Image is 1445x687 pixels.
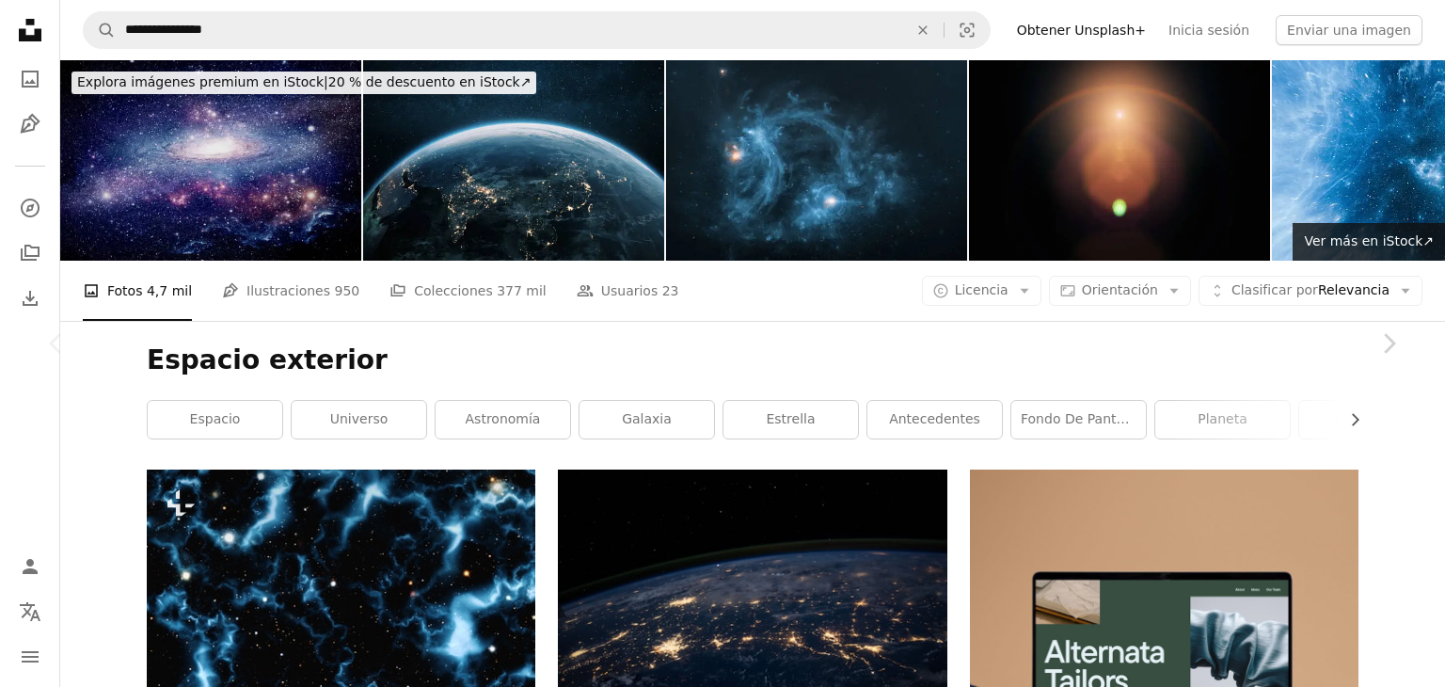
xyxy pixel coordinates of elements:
[1199,276,1422,306] button: Clasificar porRelevancia
[60,60,361,261] img: Una impresionante vista de una galaxia espiral en la inmensidad del espacio
[666,60,967,261] img: Abstract image of distant galaxies merging together
[1155,401,1290,439] a: planeta
[148,401,282,439] a: espacio
[902,12,944,48] button: Borrar
[11,548,49,585] a: Iniciar sesión / Registrarse
[922,276,1041,306] button: Licencia
[723,401,858,439] a: estrella
[867,401,1002,439] a: antecedentes
[558,590,946,607] a: Foto del espacio ultraterrestre
[77,74,328,89] span: Explora imágenes premium en iStock |
[1293,223,1445,261] a: Ver más en iStock↗
[11,189,49,227] a: Explorar
[1231,282,1318,297] span: Clasificar por
[363,60,664,261] img: Beautiful planet Earth with night lights of Asian cities views from space. Amazing night planet E...
[1082,282,1158,297] span: Orientación
[662,280,679,301] span: 23
[292,401,426,439] a: universo
[389,261,547,321] a: Colecciones 377 mil
[11,234,49,272] a: Colecciones
[60,60,548,105] a: Explora imágenes premium en iStock|20 % de descuento en iStock↗
[1049,276,1191,306] button: Orientación
[11,105,49,143] a: Ilustraciones
[1006,15,1157,45] a: Obtener Unsplash+
[1332,253,1445,434] a: Siguiente
[11,60,49,98] a: Fotos
[147,343,1358,377] h1: Espacio exterior
[577,261,679,321] a: Usuarios 23
[11,593,49,631] button: Idioma
[77,74,531,89] span: 20 % de descuento en iStock ↗
[580,401,714,439] a: galaxia
[955,282,1008,297] span: Licencia
[1304,233,1434,248] span: Ver más en iStock ↗
[1276,15,1422,45] button: Enviar una imagen
[83,11,991,49] form: Encuentra imágenes en todo el sitio
[11,638,49,676] button: Menú
[436,401,570,439] a: astronomía
[1011,401,1146,439] a: fondo de pantalla
[84,12,116,48] button: Buscar en Unsplash
[222,261,359,321] a: Ilustraciones 950
[334,280,359,301] span: 950
[497,280,547,301] span: 377 mil
[969,60,1270,261] img: Lens flare on black background. Overlay design element
[1231,281,1389,300] span: Relevancia
[1157,15,1261,45] a: Inicia sesión
[1299,401,1434,439] a: nebulosa
[945,12,990,48] button: Búsqueda visual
